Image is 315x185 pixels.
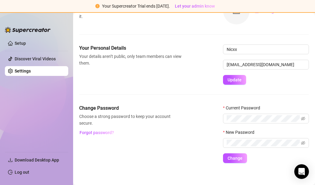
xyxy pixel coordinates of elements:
[223,44,309,54] input: Enter name
[8,158,13,162] span: download
[79,6,182,20] span: Your profile isn’t public, only team members can view it.
[223,105,264,111] label: Current Password
[223,75,246,85] button: Update
[79,128,114,137] button: Forgot password?
[228,156,242,161] span: Change
[15,170,29,175] a: Log out
[79,53,182,66] span: Your details aren’t public, only team members can view them.
[301,141,305,145] span: eye-invisible
[79,105,182,112] span: Change Password
[80,130,114,135] span: Forgot password?
[227,140,300,146] input: New Password
[15,158,59,162] span: Download Desktop App
[175,4,215,9] span: Let your admin know
[79,113,182,126] span: Choose a strong password to keep your account secure.
[223,60,309,69] input: Enter new email
[5,27,51,33] img: logo-BBDzfeDw.svg
[227,115,300,122] input: Current Password
[15,56,56,61] a: Discover Viral Videos
[172,2,217,10] button: Let your admin know
[223,129,258,136] label: New Password
[294,164,309,179] div: Open Intercom Messenger
[15,41,26,46] a: Setup
[223,153,247,163] button: Change
[102,4,170,9] span: Your Supercreator Trial ends [DATE].
[79,44,182,52] span: Your Personal Details
[15,69,31,73] a: Settings
[228,77,242,82] span: Update
[301,116,305,121] span: eye-invisible
[95,4,100,8] span: exclamation-circle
